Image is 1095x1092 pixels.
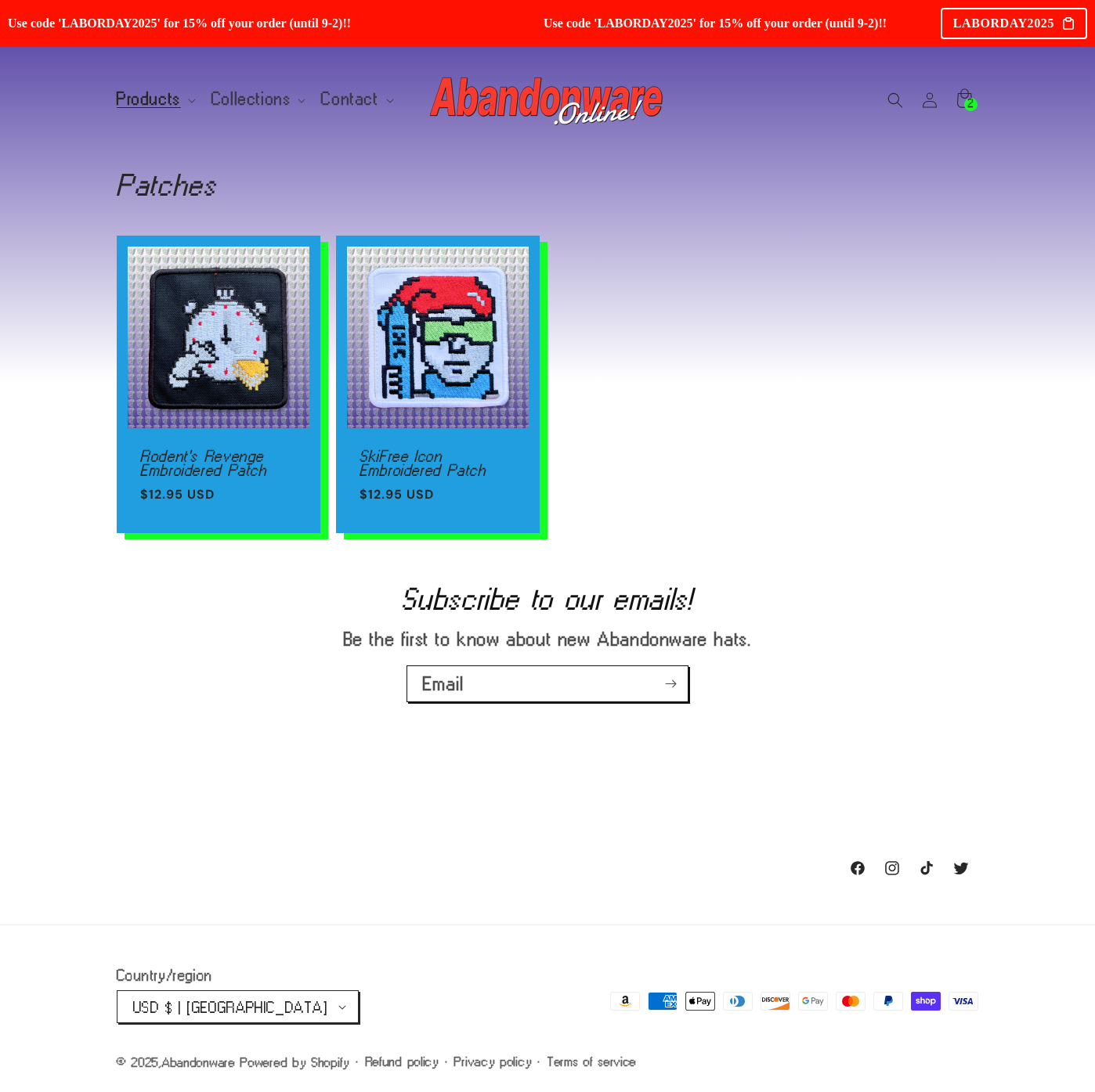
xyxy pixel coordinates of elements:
[360,449,516,477] a: SkiFree Icon Embroidered Patch
[878,83,912,117] summary: Search
[117,990,359,1023] button: USD $ | [GEOGRAPHIC_DATA]
[544,16,1059,31] span: Use code 'LABORDAY2025' for 15% off your order (until 9-2)!!
[211,92,291,106] span: Collections
[968,98,974,111] span: 2
[547,1054,637,1069] a: Terms of service
[425,63,671,137] a: Abandonware
[653,665,688,702] button: Subscribe
[273,628,822,651] p: Be the first to know about new Abandonware hats.
[240,1055,350,1069] a: Powered by Shopify
[312,83,399,116] summary: Contact
[117,1055,236,1069] small: © 2025,
[454,1054,532,1069] a: Privacy policy
[117,172,978,197] h1: Patches
[202,83,313,116] summary: Collections
[117,968,359,983] h2: Country/region
[140,449,297,477] a: Rodent's Revenge Embroidered Patch
[321,92,378,106] span: Contact
[133,1000,327,1015] span: USD $ | [GEOGRAPHIC_DATA]
[8,16,523,31] span: Use code 'LABORDAY2025' for 15% off your order (until 9-2)!!
[430,69,665,132] img: Abandonware
[107,83,202,116] summary: Products
[70,586,1025,611] h2: Subscribe to our emails!
[366,1054,439,1069] a: Refund policy
[117,92,181,106] span: Products
[162,1055,236,1069] a: Abandonware
[941,8,1087,39] div: LABORDAY2025
[407,666,688,701] input: Email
